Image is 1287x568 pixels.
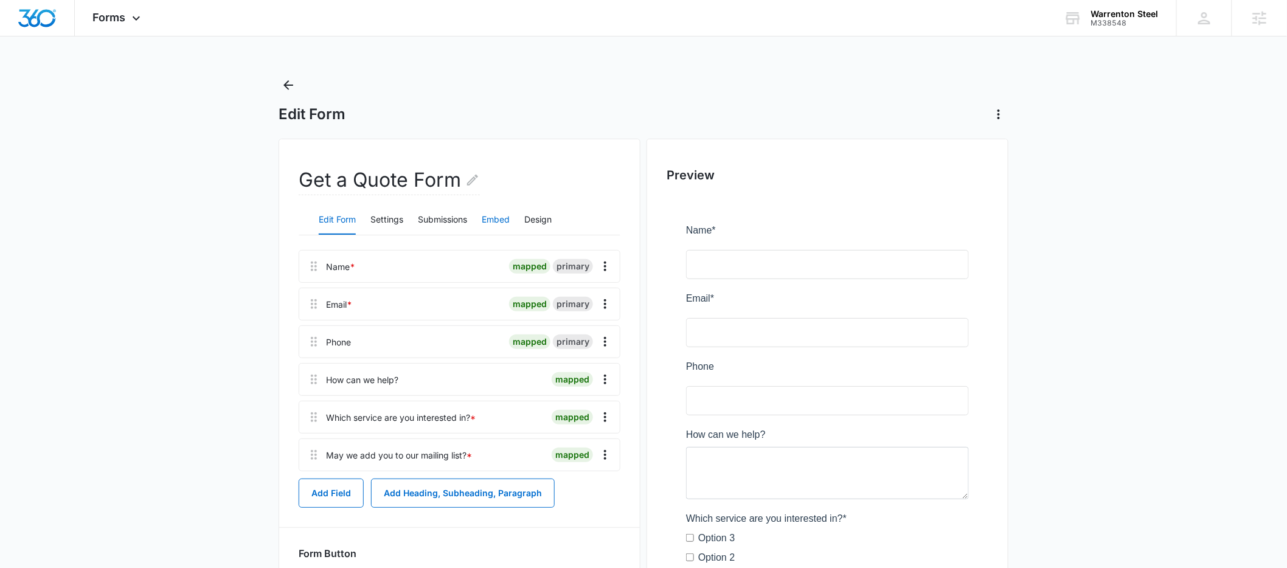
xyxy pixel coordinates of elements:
[509,259,550,274] div: mapped
[12,327,49,342] label: Option 2
[371,479,555,508] button: Add Heading, Subheading, Paragraph
[299,165,480,195] h2: Get a Quote Form
[553,297,593,311] div: primary
[595,257,615,276] button: Overflow Menu
[595,294,615,314] button: Overflow Menu
[509,297,550,311] div: mapped
[524,206,552,235] button: Design
[326,336,351,348] div: Phone
[552,448,593,462] div: mapped
[595,370,615,389] button: Overflow Menu
[326,449,472,462] div: May we add you to our mailing list?
[482,206,510,235] button: Embed
[326,260,355,273] div: Name
[509,334,550,349] div: mapped
[299,547,356,559] h3: Form Button
[595,445,615,465] button: Overflow Menu
[418,206,467,235] button: Submissions
[370,206,403,235] button: Settings
[279,105,345,123] h1: Edit Form
[667,166,988,184] h2: Preview
[595,332,615,352] button: Overflow Menu
[12,308,49,322] label: Option 3
[12,347,78,361] label: General Inquiry
[553,334,593,349] div: primary
[1091,19,1159,27] div: account id
[299,479,364,508] button: Add Field
[552,372,593,387] div: mapped
[93,11,126,24] span: Forms
[595,407,615,427] button: Overflow Menu
[326,298,352,311] div: Email
[240,438,396,474] iframe: reCAPTCHA
[279,75,298,95] button: Back
[1091,9,1159,19] div: account name
[326,411,476,424] div: Which service are you interested in?
[8,451,52,461] span: Submit
[465,165,480,195] button: Edit Form Name
[989,105,1008,124] button: Actions
[319,206,356,235] button: Edit Form
[326,373,398,386] div: How can we help?
[552,410,593,424] div: mapped
[553,259,593,274] div: primary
